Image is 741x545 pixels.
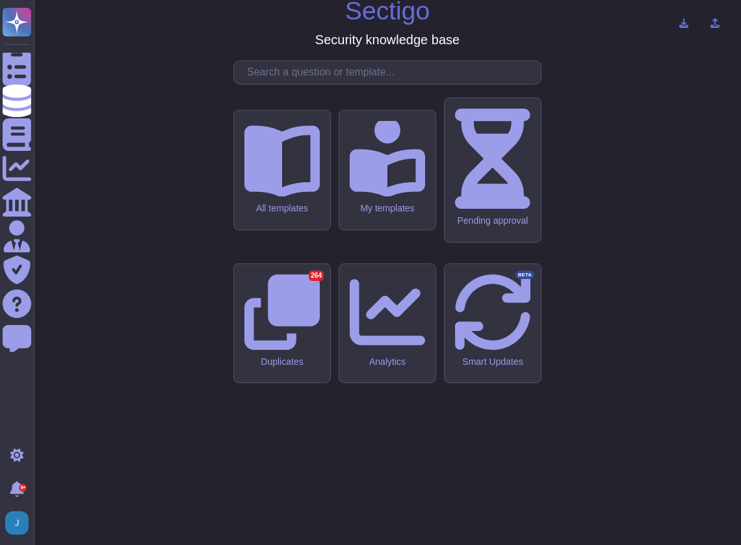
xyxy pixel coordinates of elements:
div: All templates [244,203,320,214]
div: Analytics [350,356,425,367]
div: Duplicates [244,356,320,367]
img: user [5,511,29,535]
div: 264 [309,271,324,281]
div: 9+ [19,484,27,492]
div: My templates [350,203,425,214]
button: user [3,509,38,537]
div: Pending approval [455,215,530,226]
div: BETA [515,271,534,280]
input: Search a question or template... [240,61,541,84]
div: Smart Updates [455,356,530,367]
h3: Security knowledge base [315,32,460,47]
